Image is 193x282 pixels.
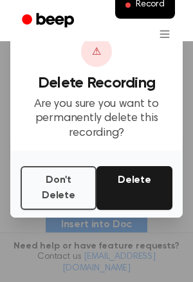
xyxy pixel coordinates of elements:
[96,166,172,210] button: Delete
[21,97,172,141] p: Are you sure you want to permanently delete this recording?
[21,166,96,210] button: Don't Delete
[21,75,172,92] h3: Delete Recording
[81,36,112,67] div: ⚠
[13,8,86,33] a: Beep
[149,19,180,50] button: Open menu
